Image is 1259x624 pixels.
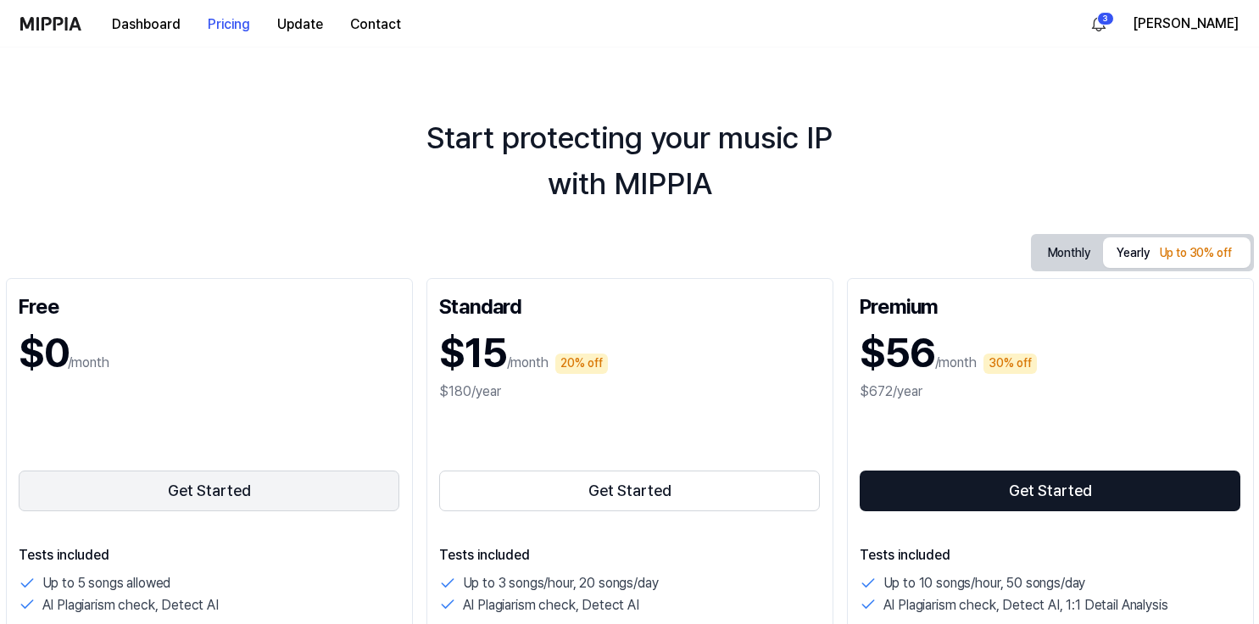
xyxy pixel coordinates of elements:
a: Get Started [860,467,1241,515]
button: Get Started [860,471,1241,511]
div: 3 [1097,12,1114,25]
div: $672/year [860,382,1241,402]
button: Contact [337,8,415,42]
a: Get Started [439,467,821,515]
p: Tests included [860,545,1241,565]
p: AI Plagiarism check, Detect AI, 1:1 Detail Analysis [883,594,1168,616]
button: [PERSON_NAME] [1133,14,1239,34]
p: Up to 3 songs/hour, 20 songs/day [463,572,659,594]
div: $180/year [439,382,821,402]
div: 30% off [983,354,1037,374]
div: Standard [439,291,821,318]
button: Yearly [1103,237,1250,268]
div: Premium [860,291,1241,318]
p: Up to 10 songs/hour, 50 songs/day [883,572,1086,594]
div: Free [19,291,400,318]
p: /month [935,353,977,373]
a: Get Started [19,467,400,515]
button: 알림3 [1085,10,1112,37]
img: 알림 [1089,14,1109,34]
p: /month [507,353,549,373]
button: Monthly [1034,240,1104,266]
h1: $56 [860,325,935,382]
img: logo [20,17,81,31]
h1: $15 [439,325,507,382]
p: Up to 5 songs allowed [42,572,171,594]
div: Up to 30% off [1155,243,1237,264]
h1: $0 [19,325,68,382]
div: 20% off [555,354,608,374]
button: Dashboard [98,8,194,42]
button: Get Started [439,471,821,511]
p: Tests included [19,545,400,565]
a: Pricing [194,1,264,47]
a: Update [264,1,337,47]
button: Get Started [19,471,400,511]
p: Tests included [439,545,821,565]
p: /month [68,353,109,373]
p: AI Plagiarism check, Detect AI [42,594,219,616]
button: Update [264,8,337,42]
p: AI Plagiarism check, Detect AI [463,594,639,616]
button: Pricing [194,8,264,42]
